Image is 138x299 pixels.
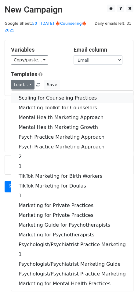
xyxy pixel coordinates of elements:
span: Daily emails left: 31 [93,20,133,27]
a: Templates [11,71,37,77]
a: Psychologist/Psychiatrist Practice Marketing [11,269,133,279]
a: Psychologist/Psychiatrist Practice Marketing [11,240,133,250]
h5: Email column [74,46,127,53]
a: 2 [11,152,133,162]
a: TikTok Marketing for Doulas [11,181,133,191]
a: Mental Health Marketing Growth [11,122,133,132]
a: Marketing for Private Practices [11,210,133,220]
a: Load... [11,80,34,89]
a: Marketing for Mental Health Practices [11,279,133,289]
a: Daily emails left: 31 [93,21,133,26]
a: Send [5,181,25,192]
small: Google Sheet: [5,21,87,33]
a: Scaling for Counseling Practices [11,93,133,103]
button: Save [44,80,60,89]
a: Psych Practice Marketing Approach [11,132,133,142]
h2: New Campaign [5,5,133,15]
a: 50 | [DATE] 🍁Counseling🍁 2025 [5,21,87,33]
a: Marketing for Private Practices [11,201,133,210]
a: 1 [11,191,133,201]
a: 1 [11,250,133,259]
a: Marketing Toolkit for Counselors [11,103,133,113]
a: Copy/paste... [11,55,48,65]
a: Psych Practice Marketing Approach [11,142,133,152]
h5: Variables [11,46,64,53]
a: Marketing Guide for Psychotherapists [11,220,133,230]
iframe: Chat Widget [107,270,138,299]
a: Marketing for Psychotherapists [11,230,133,240]
a: Psychologist/Psychiatrist Marketing Guide [11,259,133,269]
a: Mental Health Marketing Approach [11,113,133,122]
a: TikTok Marketing for Birth Workers [11,171,133,181]
a: 1 [11,162,133,171]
